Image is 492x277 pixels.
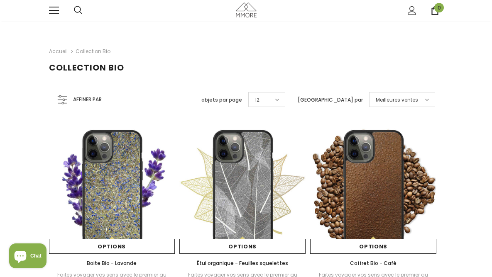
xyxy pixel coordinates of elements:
[197,260,288,267] span: Étui organique - Feuilles squelettes
[76,48,110,55] a: Collection Bio
[201,96,242,104] label: objets par page
[376,96,418,104] span: Meilleures ventes
[350,260,397,267] span: Coffret Bio - Café
[434,3,444,12] span: 0
[310,259,436,268] a: Coffret Bio - Café
[255,96,259,104] span: 12
[310,239,436,254] a: Options
[431,6,439,15] a: 0
[179,239,305,254] a: Options
[179,259,305,268] a: Étui organique - Feuilles squelettes
[298,96,363,104] label: [GEOGRAPHIC_DATA] par
[7,243,49,270] inbox-online-store-chat: Shopify online store chat
[236,2,257,17] img: Cas MMORE
[73,95,102,104] span: Affiner par
[49,46,68,56] a: Accueil
[49,62,124,73] span: Collection Bio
